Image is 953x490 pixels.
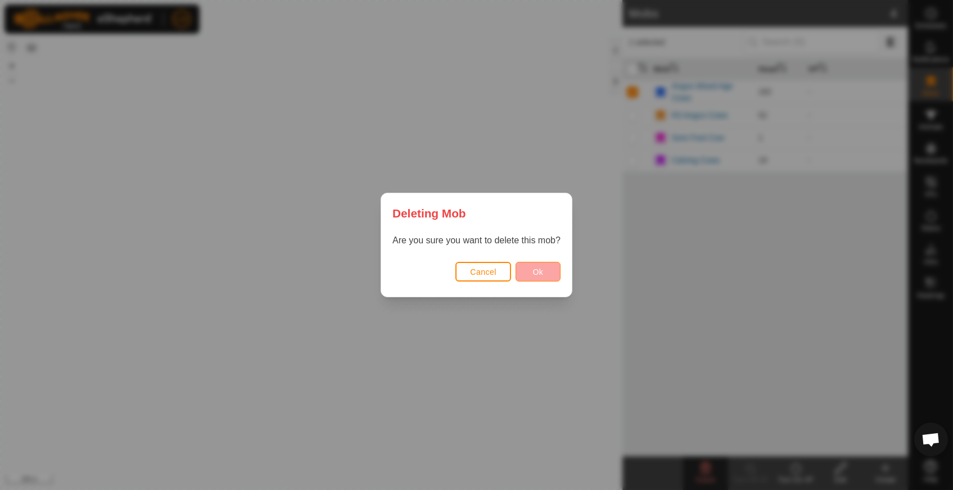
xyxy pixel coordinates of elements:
[914,423,948,456] div: Open chat
[532,267,543,276] span: Ok
[470,267,496,276] span: Cancel
[392,234,561,247] p: Are you sure you want to delete this mob?
[392,205,466,222] span: Deleting Mob
[516,262,561,282] button: Ok
[455,262,511,282] button: Cancel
